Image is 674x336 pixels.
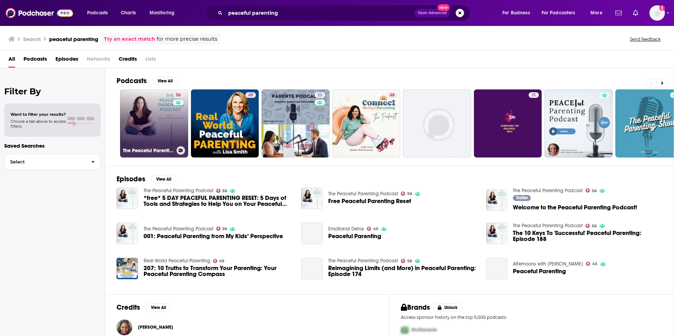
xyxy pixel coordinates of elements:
span: For Podcasters [542,8,575,18]
button: open menu [82,7,117,19]
span: Choose a tab above to access filters. [11,119,66,129]
a: Show notifications dropdown [613,7,625,19]
a: Peaceful Parenting [513,268,566,274]
span: 56 [407,192,412,195]
a: Carla Naumburg [117,320,132,335]
span: 56 [222,227,227,230]
a: All [8,53,15,68]
p: Access sponsor history on the top 5,000 podcasts. [401,315,662,320]
a: 56 [401,259,412,263]
span: 45 [373,227,378,230]
h2: Filter By [4,86,101,96]
span: Networks [87,53,110,68]
button: Show profile menu [649,5,665,21]
button: Select [4,154,101,170]
a: The Peaceful Parenting Podcast [144,188,213,194]
button: View All [151,175,176,183]
span: 56 [592,189,597,193]
input: Search podcasts, credits, & more... [225,7,415,19]
a: Episodes [55,53,78,68]
a: 48 [387,92,397,98]
a: 31 [474,89,542,157]
p: Saved Searches [4,142,101,149]
a: 23 [315,92,325,98]
a: Real World Peaceful Parenting [144,258,210,264]
span: For Business [502,8,530,18]
a: *free* 5 DAY PEACEFUL PARENTING RESET: 5 Days of Tools and Strategies to Help You on Your Peacefu... [144,195,293,207]
img: User Profile [649,5,665,21]
span: 45 [592,262,597,266]
img: The 10 Keys To 'Successful' Peaceful Parenting: Episode 188 [486,223,508,244]
span: 49 [219,260,224,263]
button: View All [146,303,171,312]
img: Welcome to the Peaceful Parenting Podcast! [486,189,508,211]
span: 23 [317,92,322,99]
span: Logged in as ldigiovine [649,5,665,21]
h2: Brands [401,303,430,312]
a: Peaceful Parenting [301,223,323,244]
a: Try an exact match [104,35,155,43]
div: Search podcasts, credits, & more... [213,5,477,21]
span: Charts [121,8,136,18]
span: Monitoring [150,8,174,18]
a: Podcasts [24,53,47,68]
a: Credits [119,53,137,68]
button: open menu [537,7,586,19]
a: Free Peaceful Parenting Reset [301,188,323,209]
a: Emotional Detox [328,226,364,232]
a: 56 [586,188,597,193]
span: McDonalds [411,327,437,333]
h3: peaceful parenting [49,36,98,42]
a: Welcome to the Peaceful Parenting Podcast! [513,204,637,210]
a: The Peaceful Parenting Podcast [513,188,583,194]
img: Podchaser - Follow, Share and Rate Podcasts [6,6,73,20]
a: 45 [586,262,597,266]
h2: Podcasts [117,76,147,85]
span: [PERSON_NAME] [138,324,173,330]
img: *free* 5 DAY PEACEFUL PARENTING RESET: 5 Days of Tools and Strategies to Help You on Your Peacefu... [117,188,138,209]
img: 001: Peaceful Parenting from My Kids’ Perspective [117,223,138,244]
a: 56 [173,92,184,98]
a: 56The Peaceful Parenting Podcast [120,89,188,157]
a: 49 [245,92,256,98]
span: for more precise results [157,35,217,43]
span: Select [5,160,86,164]
a: 49 [191,89,259,157]
button: Send feedback [628,36,663,42]
a: 56 [586,224,597,228]
svg: Add a profile image [659,5,665,11]
button: open menu [145,7,184,19]
span: New [437,4,450,11]
span: 49 [248,92,253,99]
h3: The Peaceful Parenting Podcast [123,148,174,154]
a: The Peaceful Parenting Podcast [513,223,583,229]
span: Trailer [516,196,528,200]
span: Open Advanced [418,11,447,15]
span: 56 [222,189,227,193]
button: Open AdvancedNew [415,9,450,17]
a: 49 [213,259,225,263]
a: 31 [529,92,539,98]
a: The 10 Keys To 'Successful' Peaceful Parenting: Episode 188 [513,230,662,242]
img: 207: 10 Truths to Transform Your Parenting: Your Peaceful Parenting Compass [117,258,138,279]
a: PodcastsView All [117,76,178,85]
span: Reimagining Limits (and More) in Peaceful Parenting: Episode 174 [328,265,478,277]
button: open menu [497,7,539,19]
a: 56 [216,227,227,231]
h3: Search [23,36,41,42]
a: 207: 10 Truths to Transform Your Parenting: Your Peaceful Parenting Compass [144,265,293,277]
span: More [590,8,602,18]
a: Show notifications dropdown [630,7,641,19]
button: View All [152,77,178,85]
a: The Peaceful Parenting Podcast [328,258,398,264]
span: Free Peaceful Parenting Reset [328,198,411,204]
